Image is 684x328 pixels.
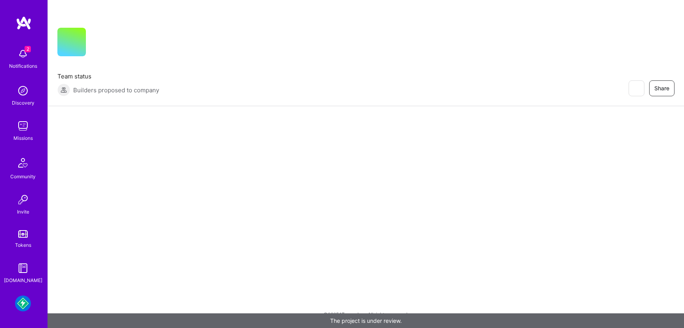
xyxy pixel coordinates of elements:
img: teamwork [15,118,31,134]
button: Share [649,80,674,96]
div: Missions [13,134,33,142]
span: Builders proposed to company [73,86,159,94]
img: discovery [15,83,31,99]
div: Community [10,172,36,181]
span: 2 [25,46,31,52]
img: logo [16,16,32,30]
div: [DOMAIN_NAME] [4,276,42,284]
div: Invite [17,208,29,216]
i: icon CompanyGray [95,40,102,47]
img: Community [13,153,32,172]
a: Mudflap: Fintech for Trucking [13,296,33,311]
span: Share [654,84,669,92]
div: Tokens [15,241,31,249]
div: The project is under review. [47,313,684,328]
img: guide book [15,260,31,276]
img: Mudflap: Fintech for Trucking [15,296,31,311]
img: bell [15,46,31,62]
img: tokens [18,230,28,238]
img: Invite [15,192,31,208]
i: icon EyeClosed [633,85,639,92]
div: Notifications [9,62,37,70]
img: Builders proposed to company [57,84,70,96]
div: Discovery [12,99,34,107]
span: Team status [57,72,159,80]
